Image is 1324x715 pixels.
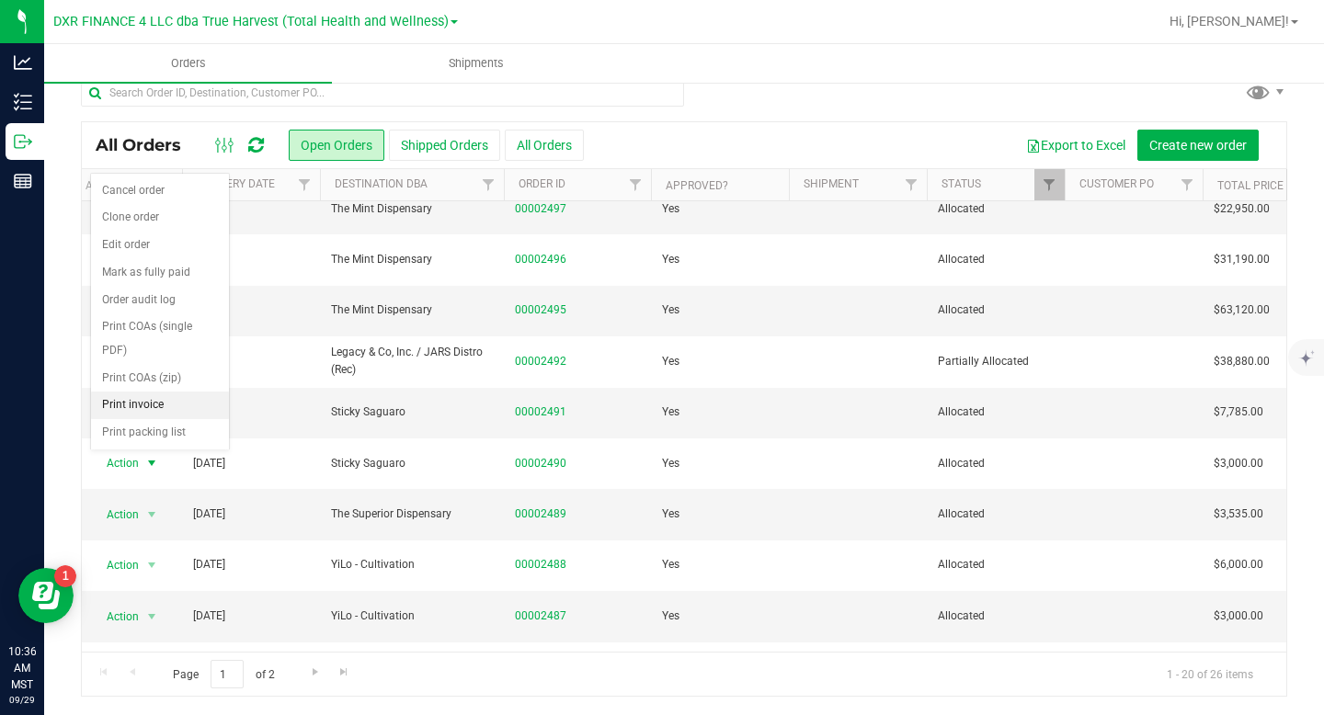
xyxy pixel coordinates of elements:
a: Status [942,177,981,190]
a: Delivery Date [197,177,275,190]
a: Shipments [332,44,620,83]
span: Action [90,502,140,528]
a: 00002497 [515,200,566,218]
span: Shipments [424,55,529,72]
span: [DATE] [193,556,225,573]
span: Sticky Saguaro [331,455,493,472]
a: Filter [896,169,927,200]
span: Yes [662,403,679,421]
span: [DATE] [193,607,225,625]
button: Create new order [1137,130,1259,161]
span: Yes [662,556,679,573]
button: Shipped Orders [389,130,500,161]
a: 00002495 [515,301,566,319]
span: Action [90,552,140,578]
a: Approved? [666,179,728,192]
a: 00002488 [515,556,566,573]
li: Cancel order [91,177,229,205]
button: Open Orders [289,130,384,161]
a: Filter [474,169,504,200]
a: Order ID [519,177,565,190]
a: Shipment [804,177,859,190]
span: select [141,502,164,528]
li: Print invoice [91,392,229,419]
inline-svg: Analytics [14,53,32,72]
li: Mark as fully paid [91,259,229,287]
iframe: Resource center unread badge [54,565,76,587]
span: YiLo - Cultivation [331,556,493,573]
a: Orders [44,44,332,83]
a: 00002487 [515,607,566,625]
span: Yes [662,455,679,472]
span: Yes [662,251,679,268]
span: Create new order [1149,138,1247,153]
span: Action [90,604,140,630]
span: $3,535.00 [1214,505,1263,523]
span: Allocated [938,556,1054,573]
span: DXR FINANCE 4 LLC dba True Harvest (Total Health and Wellness) [53,14,449,29]
a: Total Price [1217,179,1284,192]
iframe: Resource center [18,568,74,623]
span: All Orders [96,135,200,155]
span: Orders [146,55,231,72]
span: Partially Allocated [938,353,1054,370]
span: Yes [662,505,679,523]
span: $22,950.00 [1214,200,1270,218]
span: $6,000.00 [1214,556,1263,573]
span: Allocated [938,607,1054,625]
span: Allocated [938,455,1054,472]
span: Allocated [938,403,1054,421]
span: Yes [662,353,679,370]
li: Order audit log [91,287,229,314]
span: Page of 2 [157,660,290,688]
li: Print packing list [91,419,229,447]
span: $38,880.00 [1214,353,1270,370]
a: Customer PO [1079,177,1154,190]
inline-svg: Reports [14,172,32,190]
button: All Orders [505,130,584,161]
span: $31,190.00 [1214,251,1270,268]
span: select [141,604,164,630]
span: Allocated [938,505,1054,523]
inline-svg: Outbound [14,132,32,151]
div: Actions [86,179,175,192]
p: 10:36 AM MST [8,643,36,693]
a: Filter [290,169,320,200]
a: Filter [621,169,651,200]
span: select [141,552,164,578]
span: The Mint Dispensary [331,301,493,319]
span: $63,120.00 [1214,301,1270,319]
span: Sticky Saguaro [331,403,493,421]
li: Print COAs (zip) [91,365,229,392]
span: Yes [662,301,679,319]
a: 00002490 [515,455,566,472]
input: Search Order ID, Destination, Customer PO... [81,79,684,107]
a: Destination DBA [335,177,428,190]
span: $3,000.00 [1214,607,1263,625]
span: The Mint Dispensary [331,251,493,268]
span: Legacy & Co, Inc. / JARS Distro (Rec) [331,344,493,379]
span: Action [90,450,140,476]
input: 1 [211,660,244,688]
p: 09/29 [8,693,36,707]
li: Clone order [91,204,229,232]
span: Yes [662,607,679,625]
span: select [141,450,164,476]
span: The Superior Dispensary [331,505,493,523]
li: Print COAs (single PDF) [91,313,229,364]
a: Go to the next page [302,660,328,685]
a: Go to the last page [331,660,358,685]
button: Export to Excel [1014,130,1137,161]
span: [DATE] [193,455,225,472]
span: $3,000.00 [1214,455,1263,472]
a: Filter [1172,169,1203,200]
a: Filter [1034,169,1065,200]
inline-svg: Inventory [14,93,32,111]
span: Hi, [PERSON_NAME]! [1170,14,1289,28]
span: 1 - 20 of 26 items [1152,660,1268,687]
span: Allocated [938,301,1054,319]
span: YiLo - Cultivation [331,607,493,625]
span: $7,785.00 [1214,403,1263,421]
a: 00002492 [515,353,566,370]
